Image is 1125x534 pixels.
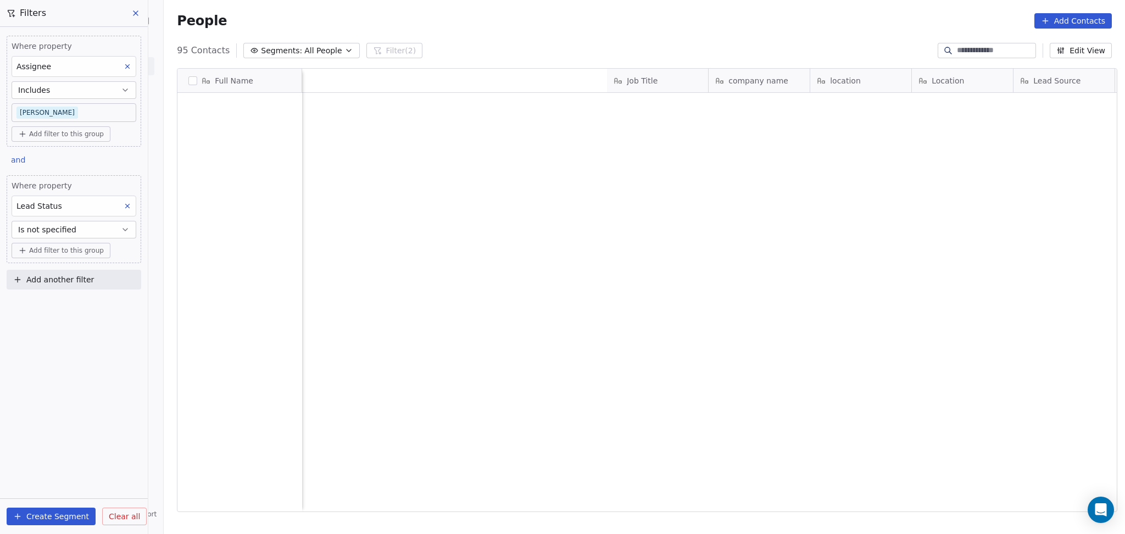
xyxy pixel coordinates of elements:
div: Lead Source [1013,69,1115,92]
div: Location [912,69,1013,92]
span: Job Title [627,75,658,86]
span: 95 Contacts [177,44,230,57]
div: Open Intercom Messenger [1088,497,1114,523]
button: Add Contacts [1034,13,1112,29]
div: company name [709,69,810,92]
span: Location [932,75,964,86]
div: grid [177,93,302,513]
span: Segments: [261,45,302,57]
span: Full Name [215,75,253,86]
div: Full Name [177,69,302,92]
div: Job Title [607,69,708,92]
span: All People [304,45,342,57]
span: Lead Source [1033,75,1081,86]
span: People [177,13,227,29]
div: location [810,69,911,92]
span: location [830,75,861,86]
span: company name [728,75,788,86]
button: Filter(2) [366,43,423,58]
button: Edit View [1050,43,1112,58]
